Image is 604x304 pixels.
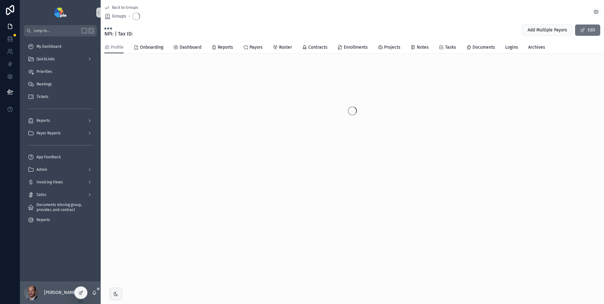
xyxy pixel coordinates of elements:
span: Tickets [36,94,48,99]
span: Archives [528,44,545,51]
a: Notes [411,42,429,54]
span: Back to Groups [112,5,138,10]
span: Jump to... [34,28,79,33]
span: Documents [473,44,495,51]
a: Dashboard [173,42,201,54]
a: Priorities [24,66,97,77]
span: Enrollments [344,44,368,51]
a: Invoicing Views [24,176,97,188]
a: Reports [24,115,97,126]
span: App Feedback [36,155,61,160]
a: Tasks [439,42,456,54]
span: Payor Reports [36,131,61,136]
button: Edit [575,24,600,36]
a: Meetings [24,79,97,90]
span: Dashboard [180,44,201,51]
a: My Dashboard [24,41,97,52]
span: Priorities [36,69,52,74]
span: Logins [505,44,518,51]
a: Profile [104,42,124,54]
a: Documents missing group, provider, and contract [24,202,97,213]
span: Documents missing group, provider, and contract [36,202,91,212]
a: Reports [24,214,97,225]
span: My Dashboard [36,44,61,49]
a: Projects [378,42,400,54]
span: Admin [36,167,47,172]
a: Contracts [302,42,327,54]
span: Invoicing Views [36,180,63,185]
span: NPI: | Tax ID: [104,30,133,38]
div: scrollable content [20,36,101,234]
a: Logins [505,42,518,54]
span: Meetings [36,82,52,87]
a: Back to Groups [104,5,138,10]
span: Groups [112,13,126,19]
a: Groups [104,13,126,19]
img: App logo [54,8,66,18]
span: Contracts [308,44,327,51]
span: Notes [417,44,429,51]
span: QuickLinks [36,57,55,62]
a: Sales [24,189,97,200]
span: Reports [218,44,233,51]
span: Roster [279,44,292,51]
span: Add Multiple Payors [528,27,567,33]
span: Profile [111,44,124,51]
a: Enrollments [338,42,368,54]
a: Tickets [24,91,97,102]
button: Add Multiple Payors [522,24,573,36]
a: Admin [24,164,97,175]
span: Sales [36,192,46,197]
a: Roster [273,42,292,54]
span: K [89,28,94,33]
a: QuickLinks [24,53,97,65]
a: Payor Reports [24,128,97,139]
p: [PERSON_NAME] [44,290,77,296]
a: Onboarding [134,42,163,54]
a: Archives [528,42,545,54]
span: Onboarding [140,44,163,51]
span: Projects [384,44,400,51]
a: App Feedback [24,151,97,163]
a: Reports [211,42,233,54]
a: Documents [466,42,495,54]
span: Tasks [445,44,456,51]
span: Reports [36,118,50,123]
a: Payors [243,42,263,54]
span: Payors [249,44,263,51]
span: Reports [36,217,50,222]
button: Jump to...K [24,25,97,36]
